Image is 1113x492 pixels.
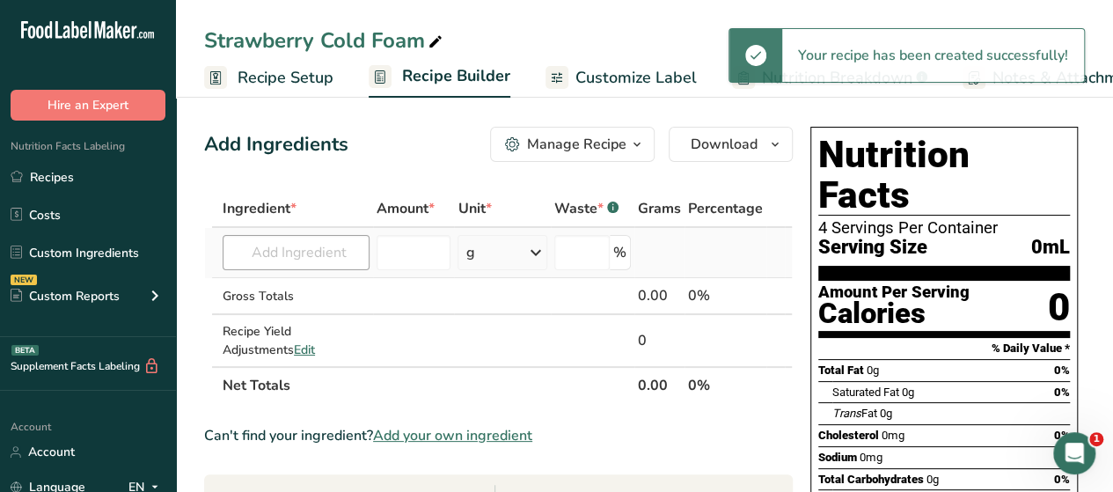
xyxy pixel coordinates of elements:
div: 0 [638,330,681,351]
span: Recipe Setup [238,66,333,90]
span: Ingredient [223,198,297,219]
span: 0% [1054,386,1070,399]
span: Edit [294,341,315,358]
div: Recipe Yield Adjustments [223,322,370,359]
div: Manage Recipe [527,134,626,155]
div: 0 [1048,284,1070,331]
span: 0% [1054,429,1070,442]
span: 0mL [1031,237,1070,259]
div: Calories [818,301,970,327]
span: Sodium [818,451,857,464]
span: Percentage [688,198,763,219]
th: 0.00 [634,366,685,403]
div: 4 Servings Per Container [818,219,1070,237]
div: Add Ingredients [204,130,348,159]
span: Add your own ingredient [373,425,532,446]
div: BETA [11,345,39,356]
section: % Daily Value * [818,338,1070,359]
th: 0% [685,366,766,403]
a: Recipe Setup [204,58,333,98]
div: 0% [688,285,763,306]
button: Manage Recipe [490,127,655,162]
span: Fat [832,407,877,420]
div: Can't find your ingredient? [204,425,793,446]
span: 0g [926,473,939,486]
span: 0g [902,386,914,399]
span: 0g [880,407,892,420]
a: Recipe Builder [369,56,510,99]
input: Add Ingredient [223,235,370,270]
a: Customize Label [546,58,697,98]
button: Hire an Expert [11,90,165,121]
div: Your recipe has been created successfully! [782,29,1084,82]
div: Gross Totals [223,287,370,305]
span: Serving Size [818,237,927,259]
span: Saturated Fat [832,386,899,399]
div: Waste [554,198,619,219]
span: Recipe Builder [402,64,510,88]
h1: Nutrition Facts [818,135,1070,216]
span: 0g [867,363,879,377]
span: Total Fat [818,363,864,377]
span: 0mg [882,429,904,442]
span: Unit [458,198,491,219]
div: NEW [11,275,37,285]
span: Amount [377,198,435,219]
iframe: Intercom live chat [1053,432,1095,474]
div: Custom Reports [11,287,120,305]
span: Customize Label [575,66,697,90]
span: Cholesterol [818,429,879,442]
button: Download [669,127,793,162]
span: 0% [1054,363,1070,377]
span: Total Carbohydrates [818,473,924,486]
span: Download [691,134,758,155]
span: 0mg [860,451,882,464]
div: g [465,242,474,263]
div: 0.00 [638,285,681,306]
i: Trans [832,407,861,420]
span: 0% [1054,473,1070,486]
div: Amount Per Serving [818,284,970,301]
th: Net Totals [219,366,634,403]
span: 1 [1089,432,1103,446]
div: Strawberry Cold Foam [204,25,446,56]
span: Grams [638,198,681,219]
